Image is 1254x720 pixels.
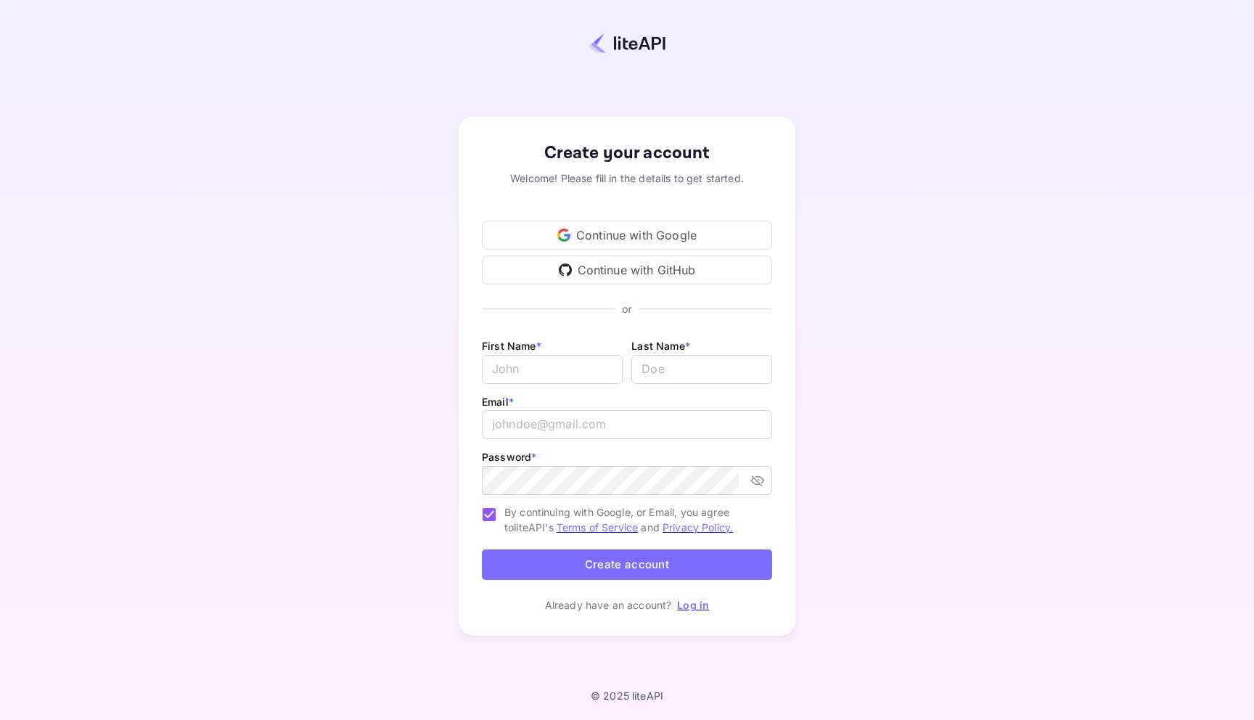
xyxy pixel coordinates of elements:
[482,410,772,439] input: johndoe@gmail.com
[591,690,663,702] p: © 2025 liteAPI
[482,171,772,186] div: Welcome! Please fill in the details to get started.
[677,599,709,611] a: Log in
[482,221,772,250] div: Continue with Google
[482,355,623,384] input: John
[631,340,690,352] label: Last Name
[557,521,638,533] a: Terms of Service
[482,140,772,166] div: Create your account
[482,451,536,463] label: Password
[663,521,733,533] a: Privacy Policy.
[482,396,514,408] label: Email
[482,549,772,581] button: Create account
[504,504,761,535] span: By continuing with Google, or Email, you agree to liteAPI's and
[482,340,541,352] label: First Name
[482,255,772,285] div: Continue with GitHub
[545,597,672,613] p: Already have an account?
[631,355,772,384] input: Doe
[589,33,665,54] img: liteapi
[745,467,771,494] button: toggle password visibility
